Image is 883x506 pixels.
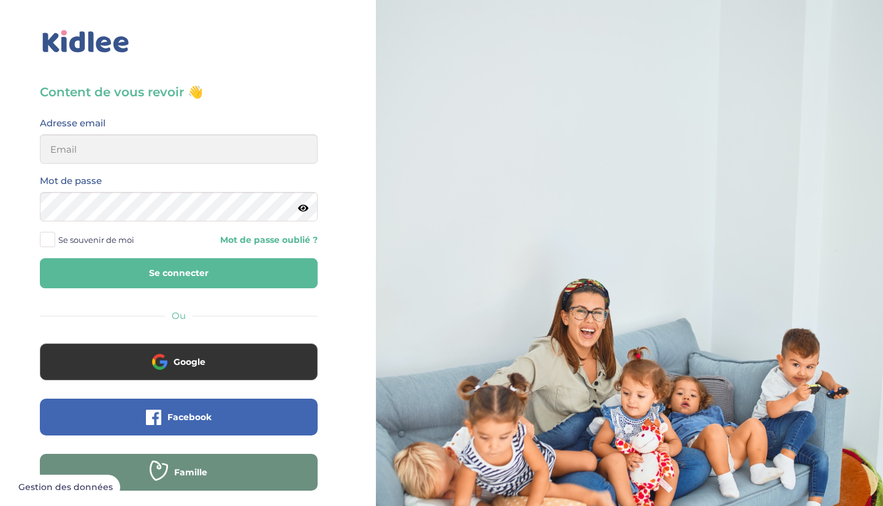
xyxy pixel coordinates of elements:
[40,420,318,431] a: Facebook
[40,364,318,376] a: Google
[167,411,212,423] span: Facebook
[11,475,120,500] button: Gestion des données
[40,399,318,435] button: Facebook
[40,258,318,288] button: Se connecter
[152,354,167,369] img: google.png
[174,466,207,478] span: Famille
[172,310,186,321] span: Ou
[40,454,318,491] button: Famille
[40,115,105,131] label: Adresse email
[40,28,132,56] img: logo_kidlee_bleu
[18,482,113,493] span: Gestion des données
[40,343,318,380] button: Google
[174,356,205,368] span: Google
[40,173,102,189] label: Mot de passe
[40,83,318,101] h3: Content de vous revoir 👋
[40,134,318,164] input: Email
[58,232,134,248] span: Se souvenir de moi
[188,234,317,246] a: Mot de passe oublié ?
[146,410,161,425] img: facebook.png
[40,475,318,486] a: Famille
